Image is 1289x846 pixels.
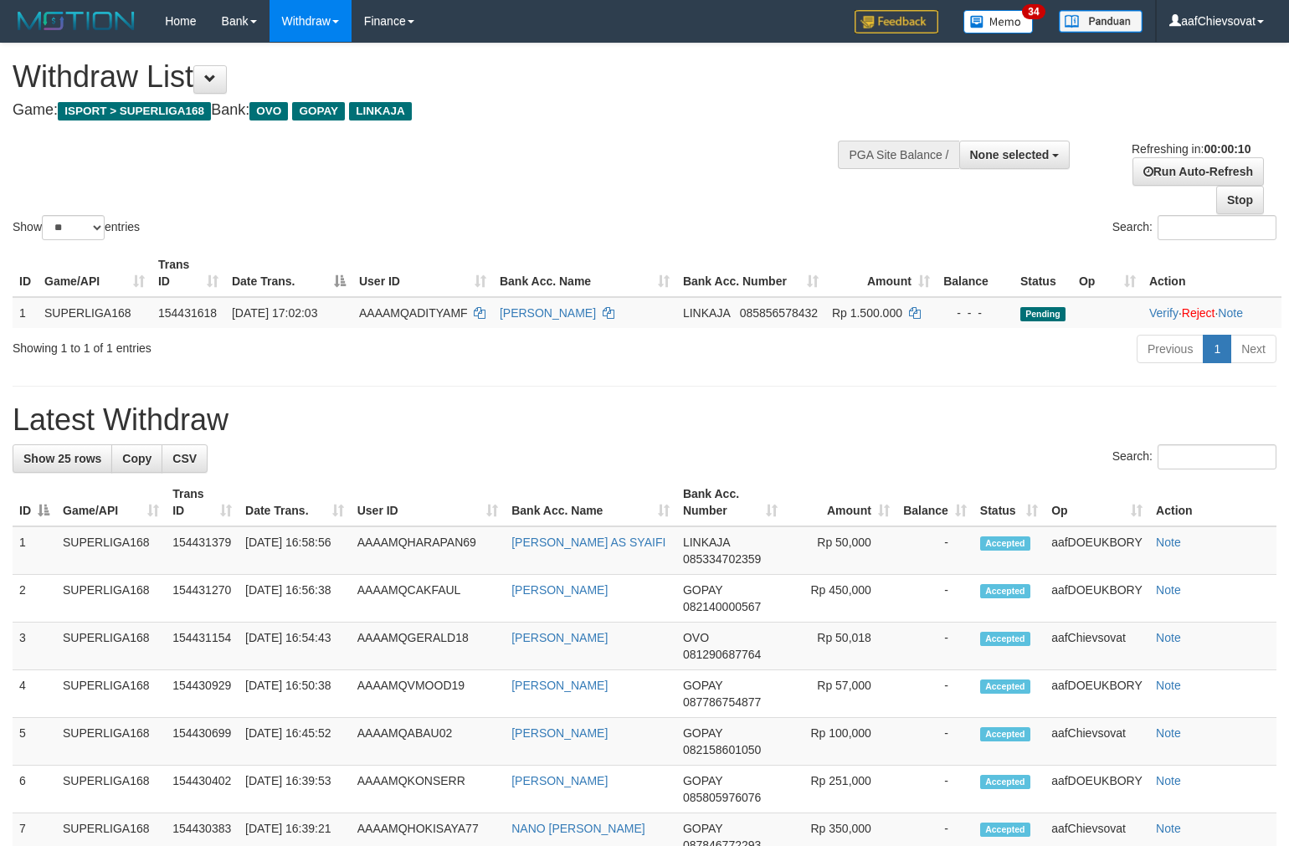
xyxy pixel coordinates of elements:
[13,297,38,328] td: 1
[239,575,351,623] td: [DATE] 16:56:38
[56,623,166,670] td: SUPERLIGA168
[1045,526,1149,575] td: aafDOEUKBORY
[351,718,506,766] td: AAAAMQABAU02
[1072,249,1143,297] th: Op: activate to sort column ascending
[151,249,225,297] th: Trans ID: activate to sort column ascending
[784,718,896,766] td: Rp 100,000
[225,249,352,297] th: Date Trans.: activate to sort column descending
[511,726,608,740] a: [PERSON_NAME]
[959,141,1071,169] button: None selected
[1132,157,1264,186] a: Run Auto-Refresh
[239,479,351,526] th: Date Trans.: activate to sort column ascending
[1149,306,1179,320] a: Verify
[1020,307,1066,321] span: Pending
[896,526,973,575] td: -
[1230,335,1276,363] a: Next
[58,102,211,120] span: ISPORT > SUPERLIGA168
[13,718,56,766] td: 5
[56,670,166,718] td: SUPERLIGA168
[683,822,722,835] span: GOPAY
[1156,536,1181,549] a: Note
[239,623,351,670] td: [DATE] 16:54:43
[13,526,56,575] td: 1
[38,249,151,297] th: Game/API: activate to sort column ascending
[980,536,1030,551] span: Accepted
[937,249,1014,297] th: Balance
[351,670,506,718] td: AAAAMQVMOOD19
[158,306,217,320] span: 154431618
[1045,479,1149,526] th: Op: activate to sort column ascending
[13,623,56,670] td: 3
[683,791,761,804] span: Copy 085805976076 to clipboard
[351,526,506,575] td: AAAAMQHARAPAN69
[249,102,288,120] span: OVO
[292,102,345,120] span: GOPAY
[1045,575,1149,623] td: aafDOEUKBORY
[683,600,761,613] span: Copy 082140000567 to clipboard
[676,479,784,526] th: Bank Acc. Number: activate to sort column ascending
[56,718,166,766] td: SUPERLIGA168
[896,718,973,766] td: -
[943,305,1007,321] div: - - -
[351,766,506,813] td: AAAAMQKONSERR
[1218,306,1243,320] a: Note
[896,575,973,623] td: -
[13,403,1276,437] h1: Latest Withdraw
[13,102,843,119] h4: Game: Bank:
[13,60,843,94] h1: Withdraw List
[13,766,56,813] td: 6
[896,623,973,670] td: -
[1156,726,1181,740] a: Note
[1132,142,1250,156] span: Refreshing in:
[683,536,730,549] span: LINKAJA
[896,670,973,718] td: -
[13,670,56,718] td: 4
[1045,623,1149,670] td: aafChievsovat
[1156,822,1181,835] a: Note
[13,575,56,623] td: 2
[980,775,1030,789] span: Accepted
[166,526,239,575] td: 154431379
[13,8,140,33] img: MOTION_logo.png
[1182,306,1215,320] a: Reject
[122,452,151,465] span: Copy
[352,249,493,297] th: User ID: activate to sort column ascending
[56,766,166,813] td: SUPERLIGA168
[166,718,239,766] td: 154430699
[239,526,351,575] td: [DATE] 16:58:56
[855,10,938,33] img: Feedback.jpg
[1045,670,1149,718] td: aafDOEUKBORY
[166,623,239,670] td: 154431154
[1156,583,1181,597] a: Note
[980,679,1030,694] span: Accepted
[683,695,761,709] span: Copy 087786754877 to clipboard
[1156,679,1181,692] a: Note
[784,479,896,526] th: Amount: activate to sort column ascending
[351,623,506,670] td: AAAAMQGERALD18
[13,333,525,356] div: Showing 1 to 1 of 1 entries
[493,249,676,297] th: Bank Acc. Name: activate to sort column ascending
[896,479,973,526] th: Balance: activate to sort column ascending
[832,306,902,320] span: Rp 1.500.000
[980,823,1030,837] span: Accepted
[1045,718,1149,766] td: aafChievsovat
[973,479,1045,526] th: Status: activate to sort column ascending
[784,670,896,718] td: Rp 57,000
[13,249,38,297] th: ID
[683,774,722,787] span: GOPAY
[683,631,709,644] span: OVO
[511,536,665,549] a: [PERSON_NAME] AS SYAIFI
[1059,10,1143,33] img: panduan.png
[56,575,166,623] td: SUPERLIGA168
[1149,479,1276,526] th: Action
[1216,186,1264,214] a: Stop
[239,670,351,718] td: [DATE] 16:50:38
[1203,335,1231,363] a: 1
[1022,4,1045,19] span: 34
[1158,444,1276,469] input: Search:
[1112,444,1276,469] label: Search:
[13,215,140,240] label: Show entries
[13,444,112,473] a: Show 25 rows
[500,306,596,320] a: [PERSON_NAME]
[351,575,506,623] td: AAAAMQCAKFAUL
